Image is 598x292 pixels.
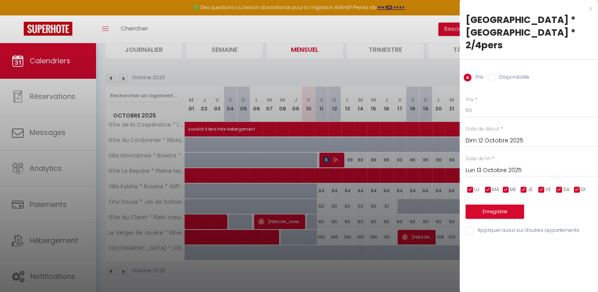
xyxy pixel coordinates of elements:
span: MA [492,186,499,193]
div: [GEOGRAPHIC_DATA] * [GEOGRAPHIC_DATA] * 2/4pers [466,13,592,51]
label: Date de fin [466,155,491,163]
label: Disponibilité [495,74,529,82]
div: x [460,4,592,13]
button: Enregistrer [466,205,524,219]
label: Date de début [466,125,499,133]
span: SA [563,186,570,193]
label: Prix [466,96,473,104]
span: JE [528,186,533,193]
span: ME [510,186,516,193]
span: DI [581,186,585,193]
span: LU [474,186,479,193]
span: VE [545,186,551,193]
label: Prix [472,74,483,82]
